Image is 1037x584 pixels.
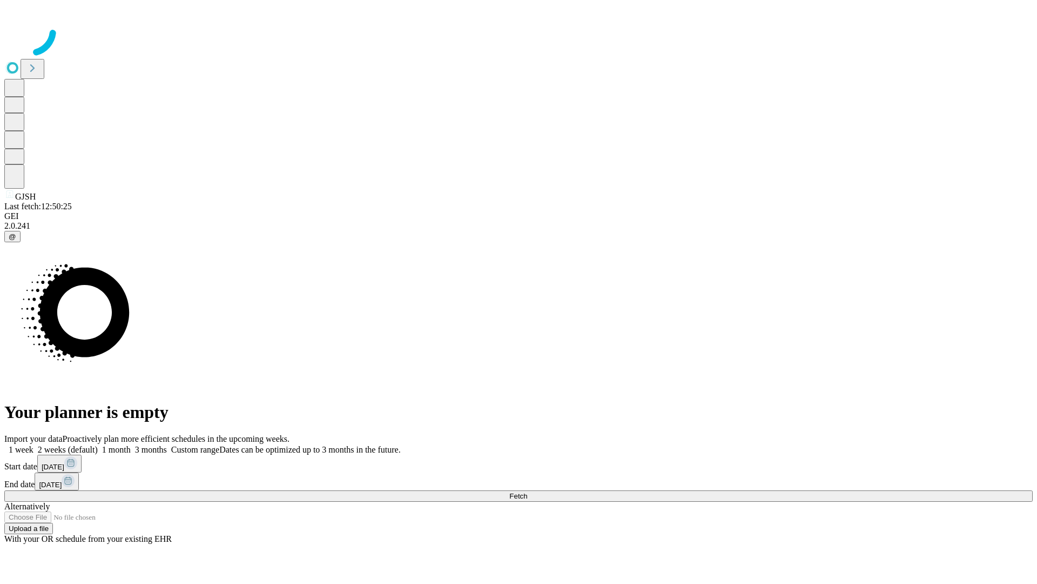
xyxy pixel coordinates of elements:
[4,202,72,211] span: Last fetch: 12:50:25
[4,502,50,511] span: Alternatively
[135,445,167,454] span: 3 months
[38,445,98,454] span: 2 weeks (default)
[219,445,400,454] span: Dates can be optimized up to 3 months in the future.
[4,402,1033,422] h1: Your planner is empty
[4,490,1033,502] button: Fetch
[4,455,1033,473] div: Start date
[4,434,63,443] span: Import your data
[4,534,172,543] span: With your OR schedule from your existing EHR
[4,211,1033,221] div: GEI
[35,473,79,490] button: [DATE]
[15,192,36,201] span: GJSH
[4,523,53,534] button: Upload a file
[4,221,1033,231] div: 2.0.241
[37,455,82,473] button: [DATE]
[171,445,219,454] span: Custom range
[42,463,64,471] span: [DATE]
[9,445,33,454] span: 1 week
[9,233,16,241] span: @
[102,445,131,454] span: 1 month
[39,481,62,489] span: [DATE]
[63,434,289,443] span: Proactively plan more efficient schedules in the upcoming weeks.
[509,492,527,500] span: Fetch
[4,231,21,242] button: @
[4,473,1033,490] div: End date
